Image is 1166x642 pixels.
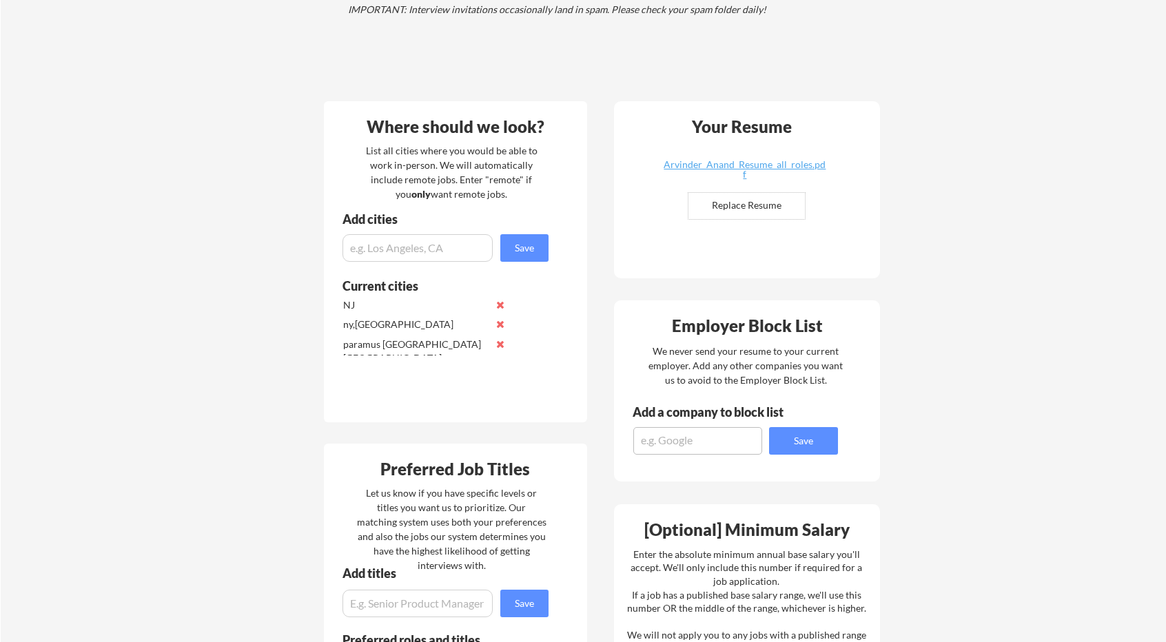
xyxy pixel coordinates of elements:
button: Save [769,427,838,455]
div: Employer Block List [620,318,876,334]
div: Add a company to block list [633,406,805,418]
div: Let us know if you have specific levels or titles you want us to prioritize. Our matching system ... [357,486,546,572]
div: Preferred Job Titles [327,461,584,477]
div: NJ [343,298,489,312]
div: ny,[GEOGRAPHIC_DATA] [343,318,489,331]
input: e.g. Los Angeles, CA [342,234,493,262]
div: Your Resume [674,118,810,135]
div: Arvinder_Anand_Resume_all_roles.pdf [663,160,827,179]
div: We never send your resume to your current employer. Add any other companies you want us to avoid ... [648,344,844,387]
input: E.g. Senior Product Manager [342,590,493,617]
em: IMPORTANT: Interview invitations occasionally land in spam. Please check your spam folder daily! [348,3,766,15]
div: Add cities [342,213,552,225]
div: paramus [GEOGRAPHIC_DATA] [GEOGRAPHIC_DATA] [343,338,489,364]
div: Current cities [342,280,533,292]
button: Save [500,234,549,262]
a: Arvinder_Anand_Resume_all_roles.pdf [663,160,827,181]
div: Where should we look? [327,118,584,135]
div: List all cities where you would be able to work in-person. We will automatically include remote j... [357,143,546,201]
div: [Optional] Minimum Salary [619,521,875,538]
strong: only [411,188,431,200]
button: Save [500,590,549,617]
div: Add titles [342,567,537,579]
